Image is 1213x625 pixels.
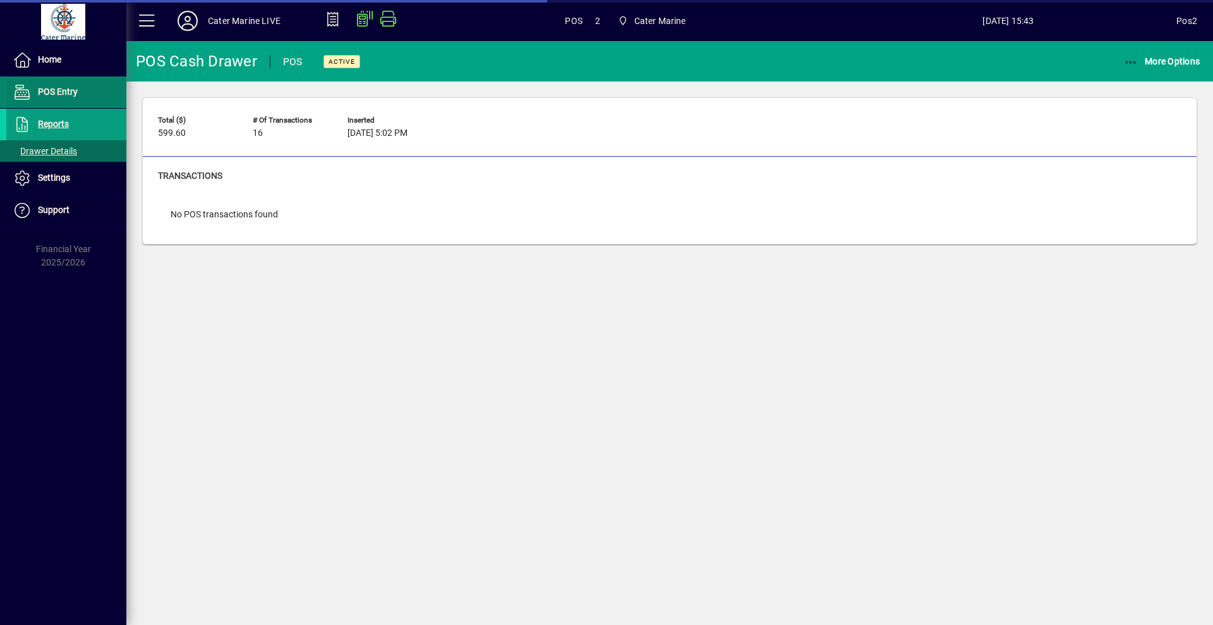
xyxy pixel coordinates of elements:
[38,173,70,183] span: Settings
[38,87,78,97] span: POS Entry
[1123,56,1200,66] span: More Options
[6,76,126,108] a: POS Entry
[613,9,691,32] span: Cater Marine
[13,146,77,156] span: Drawer Details
[38,205,69,215] span: Support
[38,119,69,129] span: Reports
[136,51,257,71] div: POS Cash Drawer
[347,128,407,138] span: [DATE] 5:02 PM
[6,162,126,194] a: Settings
[208,11,281,31] div: Cater Marine LIVE
[6,44,126,76] a: Home
[6,140,126,162] a: Drawer Details
[283,52,303,72] div: POS
[38,54,61,64] span: Home
[158,116,234,124] span: Total ($)
[253,128,263,138] span: 16
[565,11,582,31] span: POS
[634,11,686,31] span: Cater Marine
[158,195,291,234] div: No POS transactions found
[329,58,355,66] span: Active
[6,195,126,226] a: Support
[253,116,329,124] span: # of Transactions
[167,9,208,32] button: Profile
[347,116,423,124] span: Inserted
[1176,11,1197,31] div: Pos2
[158,128,186,138] span: 599.60
[595,11,600,31] span: 2
[840,11,1177,31] span: [DATE] 15:43
[1120,50,1204,73] button: More Options
[158,171,222,181] span: Transactions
